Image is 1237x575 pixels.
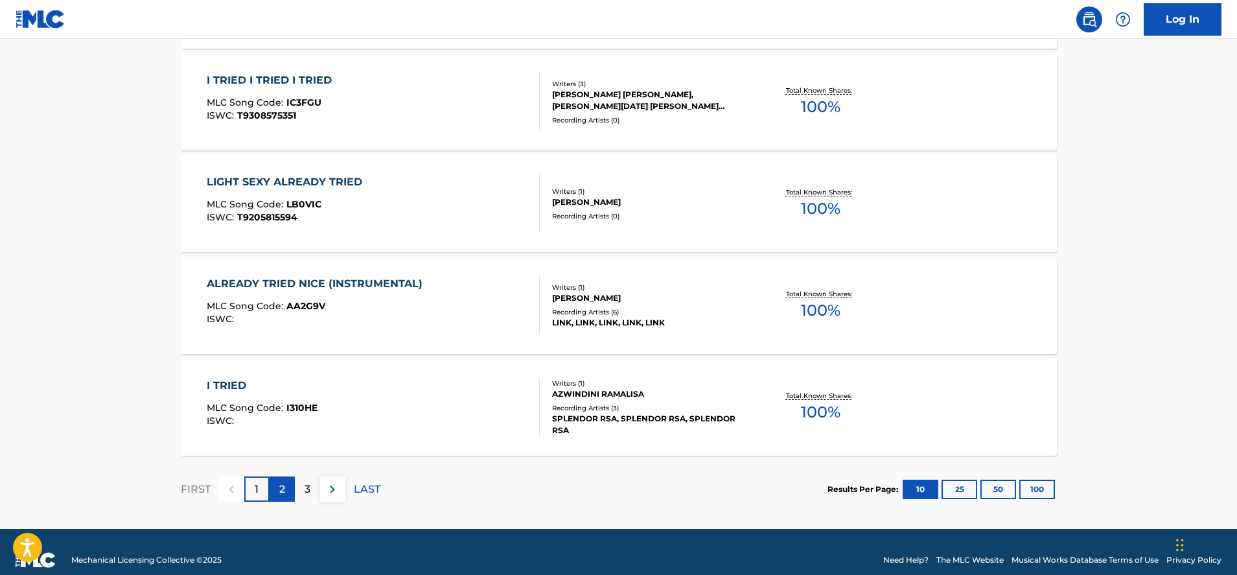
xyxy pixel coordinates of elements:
[286,402,318,414] span: I310HE
[207,378,318,393] div: I TRIED
[207,198,286,210] span: MLC Song Code :
[786,187,855,197] p: Total Known Shares:
[903,480,938,499] button: 10
[1144,3,1221,36] a: Log In
[827,484,901,495] p: Results Per Page:
[1172,513,1237,575] iframe: Chat Widget
[552,89,748,112] div: [PERSON_NAME] [PERSON_NAME], [PERSON_NAME][DATE] [PERSON_NAME] [PERSON_NAME]
[16,10,65,29] img: MLC Logo
[71,554,222,566] span: Mechanical Licensing Collective © 2025
[181,53,1057,150] a: I TRIED I TRIED I TRIEDMLC Song Code:IC3FGUISWC:T9308575351Writers (3)[PERSON_NAME] [PERSON_NAME]...
[801,197,840,220] span: 100 %
[552,292,748,304] div: [PERSON_NAME]
[325,482,340,497] img: right
[207,110,237,121] span: ISWC :
[786,86,855,95] p: Total Known Shares:
[1115,12,1131,27] img: help
[552,211,748,221] div: Recording Artists ( 0 )
[286,300,325,312] span: AA2G9V
[883,554,929,566] a: Need Help?
[207,276,429,292] div: ALREADY TRIED NICE (INSTRUMENTAL)
[237,110,296,121] span: T9308575351
[801,299,840,322] span: 100 %
[181,358,1057,456] a: I TRIEDMLC Song Code:I310HEISWC:Writers (1)AZWINDINI RAMALISARecording Artists (3)SPLENDOR RSA, S...
[801,95,840,119] span: 100 %
[1110,6,1136,32] div: Help
[1176,526,1184,565] div: Drag
[552,307,748,317] div: Recording Artists ( 6 )
[207,415,237,427] span: ISWC :
[552,196,748,208] div: [PERSON_NAME]
[552,413,748,436] div: SPLENDOR RSA, SPLENDOR RSA, SPLENDOR RSA
[181,257,1057,354] a: ALREADY TRIED NICE (INSTRUMENTAL)MLC Song Code:AA2G9VISWC:Writers (1)[PERSON_NAME]Recording Artis...
[552,317,748,329] div: LINK, LINK, LINK, LINK, LINK
[786,391,855,401] p: Total Known Shares:
[207,402,286,414] span: MLC Song Code :
[237,211,297,223] span: T9205815594
[801,401,840,424] span: 100 %
[1166,554,1221,566] a: Privacy Policy
[980,480,1016,499] button: 50
[1019,480,1055,499] button: 100
[255,482,259,497] p: 1
[786,289,855,299] p: Total Known Shares:
[552,187,748,196] div: Writers ( 1 )
[207,97,286,108] span: MLC Song Code :
[552,403,748,413] div: Recording Artists ( 3 )
[207,313,237,325] span: ISWC :
[552,379,748,388] div: Writers ( 1 )
[1081,12,1097,27] img: search
[305,482,310,497] p: 3
[207,174,369,190] div: LIGHT SEXY ALREADY TRIED
[552,388,748,400] div: AZWINDINI RAMALISA
[181,482,211,497] p: FIRST
[181,155,1057,252] a: LIGHT SEXY ALREADY TRIEDMLC Song Code:LB0VICISWC:T9205815594Writers (1)[PERSON_NAME]Recording Art...
[279,482,285,497] p: 2
[16,552,56,568] img: logo
[286,198,321,210] span: LB0VIC
[286,97,321,108] span: IC3FGU
[552,115,748,125] div: Recording Artists ( 0 )
[354,482,380,497] p: LAST
[207,211,237,223] span: ISWC :
[1076,6,1102,32] a: Public Search
[1012,554,1159,566] a: Musical Works Database Terms of Use
[207,73,338,88] div: I TRIED I TRIED I TRIED
[552,79,748,89] div: Writers ( 3 )
[552,283,748,292] div: Writers ( 1 )
[207,300,286,312] span: MLC Song Code :
[942,480,977,499] button: 25
[936,554,1004,566] a: The MLC Website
